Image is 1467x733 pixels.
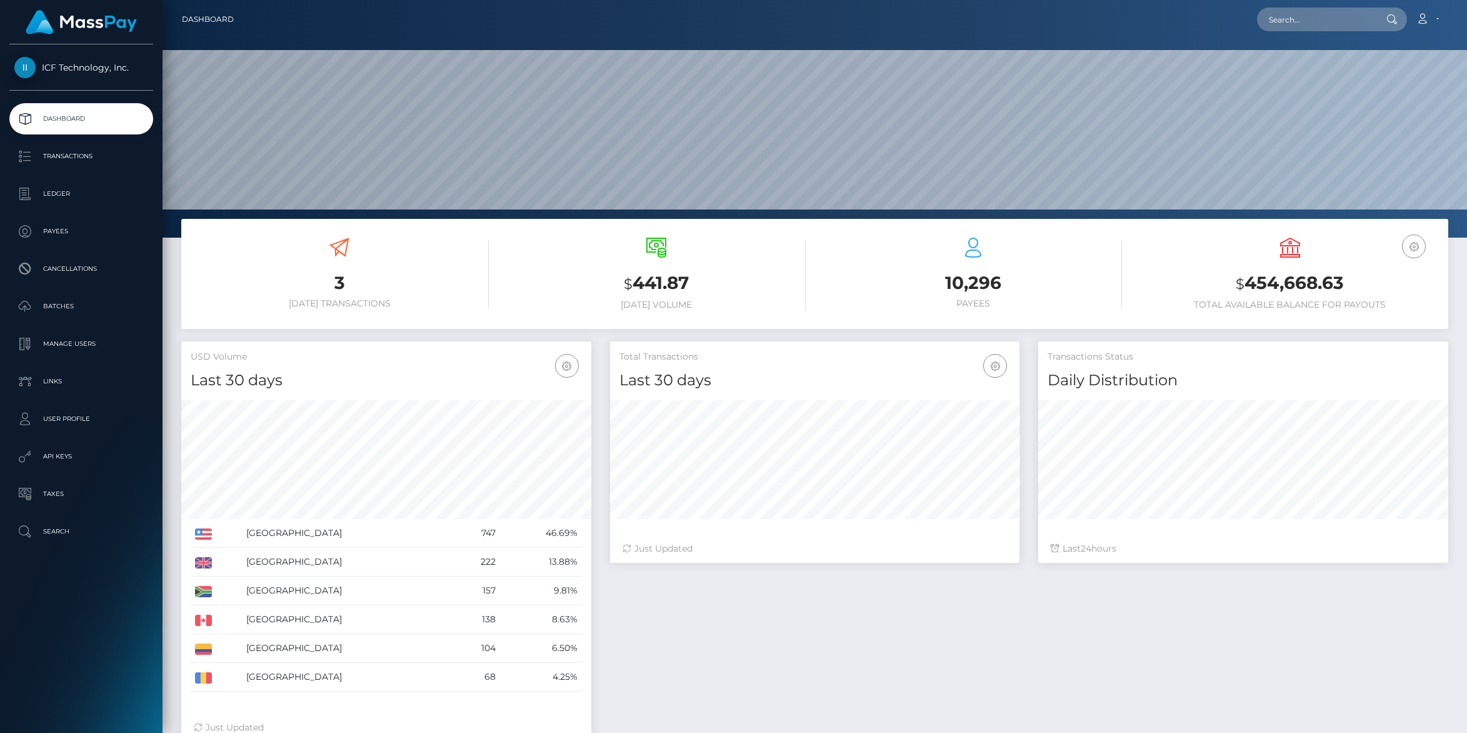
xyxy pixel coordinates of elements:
[9,516,153,547] a: Search
[824,298,1123,309] h6: Payees
[9,253,153,285] a: Cancellations
[452,519,499,548] td: 747
[9,291,153,322] a: Batches
[500,605,582,634] td: 8.63%
[9,62,153,73] span: ICF Technology, Inc.
[1051,542,1436,555] div: Last hours
[452,634,499,663] td: 104
[191,298,489,309] h6: [DATE] Transactions
[9,216,153,247] a: Payees
[9,328,153,360] a: Manage Users
[14,522,148,541] p: Search
[9,366,153,397] a: Links
[242,634,452,663] td: [GEOGRAPHIC_DATA]
[9,441,153,472] a: API Keys
[195,644,212,655] img: CO.png
[14,447,148,466] p: API Keys
[619,351,1011,363] h5: Total Transactions
[14,57,36,78] img: ICF Technology, Inc.
[9,141,153,172] a: Transactions
[195,672,212,684] img: RO.png
[824,271,1123,295] h3: 10,296
[500,663,582,692] td: 4.25%
[452,548,499,577] td: 222
[1141,271,1439,296] h3: 454,668.63
[14,222,148,241] p: Payees
[14,410,148,428] p: User Profile
[242,519,452,548] td: [GEOGRAPHIC_DATA]
[195,557,212,569] img: GB.png
[9,478,153,510] a: Taxes
[195,586,212,597] img: ZA.png
[191,271,489,295] h3: 3
[14,335,148,353] p: Manage Users
[242,548,452,577] td: [GEOGRAPHIC_DATA]
[9,178,153,210] a: Ledger
[9,103,153,134] a: Dashboard
[1048,370,1439,392] h4: Daily Distribution
[14,147,148,166] p: Transactions
[1141,300,1439,310] h6: Total Available Balance for Payouts
[195,615,212,626] img: CA.png
[182,6,234,33] a: Dashboard
[14,297,148,316] p: Batches
[452,577,499,605] td: 157
[14,260,148,278] p: Cancellations
[26,10,137,34] img: MassPay Logo
[191,351,582,363] h5: USD Volume
[619,370,1011,392] h4: Last 30 days
[242,605,452,634] td: [GEOGRAPHIC_DATA]
[500,548,582,577] td: 13.88%
[242,663,452,692] td: [GEOGRAPHIC_DATA]
[508,300,806,310] h6: [DATE] Volume
[242,577,452,605] td: [GEOGRAPHIC_DATA]
[1236,275,1244,293] small: $
[14,372,148,391] p: Links
[14,109,148,128] p: Dashboard
[191,370,582,392] h4: Last 30 days
[1081,543,1091,554] span: 24
[452,663,499,692] td: 68
[500,519,582,548] td: 46.69%
[623,542,1008,555] div: Just Updated
[500,634,582,663] td: 6.50%
[452,605,499,634] td: 138
[508,271,806,296] h3: 441.87
[14,485,148,503] p: Taxes
[500,577,582,605] td: 9.81%
[9,403,153,435] a: User Profile
[1257,8,1374,31] input: Search...
[195,528,212,540] img: US.png
[14,185,148,203] p: Ledger
[1048,351,1439,363] h5: Transactions Status
[624,275,633,293] small: $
